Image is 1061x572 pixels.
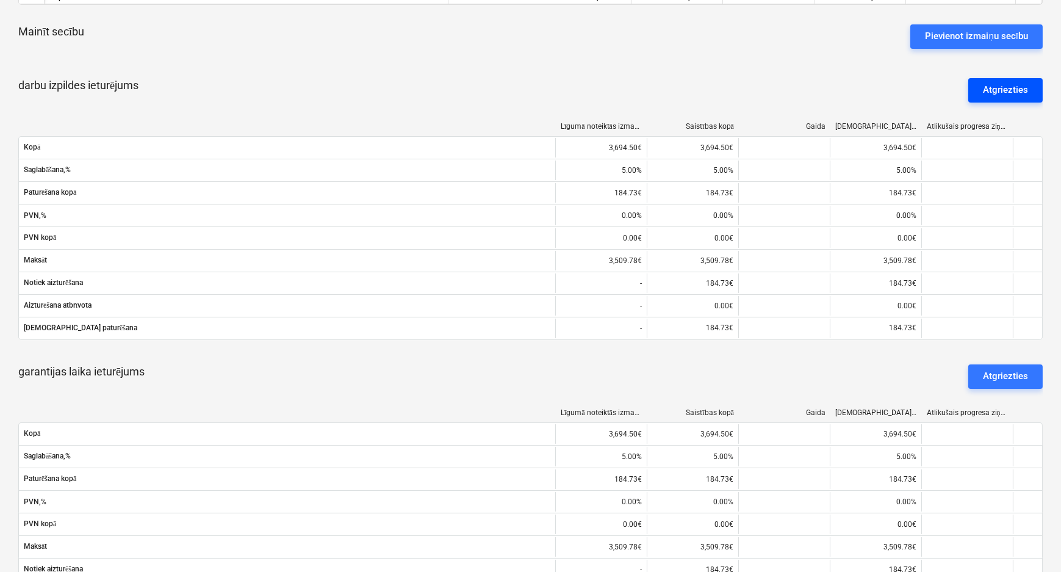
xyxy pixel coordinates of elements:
iframe: Chat Widget [1000,513,1061,572]
button: Atgriezties [968,364,1043,389]
div: - [555,296,647,316]
span: Paturēšana kopā [24,188,550,197]
div: 184.73€ [647,273,738,293]
span: PVN kopā [24,233,550,242]
span: [DEMOGRAPHIC_DATA] paturēšana [24,324,550,333]
div: - [555,319,647,338]
div: 0.00€ [647,296,738,316]
span: PVN,% [24,498,550,506]
div: 3,694.50€ [555,138,647,157]
div: 0.00€ [647,228,738,248]
p: darbu izpildes ieturējums [18,78,138,103]
span: Paturēšana kopā [24,474,550,483]
p: Mainīt secību [18,24,84,39]
div: 0.00% [830,492,921,512]
p: garantijas laika ieturējums [18,364,145,389]
div: 184.73€ [830,183,921,203]
span: Saglabāšana,% [24,165,550,175]
div: 5.00% [647,161,738,180]
button: Pievienot izmaiņu secību [910,24,1043,49]
div: 0.00€ [830,296,921,316]
div: Saistības kopā [652,122,734,131]
div: Līgumā noteiktās izmaksas [561,122,642,131]
div: 0.00€ [647,515,738,534]
span: Notiek aizturēšana [24,278,550,288]
div: 5.00% [830,161,921,180]
div: Atgriezties [983,82,1028,98]
div: 184.73€ [830,273,921,293]
div: 5.00% [555,161,647,180]
div: 0.00€ [555,228,647,248]
div: 3,509.78€ [647,251,738,270]
div: [DEMOGRAPHIC_DATA] izmaksas [835,408,917,417]
div: - [555,273,647,293]
div: 184.73€ [555,469,647,489]
span: PVN,% [24,211,550,220]
div: 0.00% [830,206,921,225]
div: 184.73€ [647,183,738,203]
div: 3,694.50€ [647,424,738,444]
span: Maksāt [24,256,550,265]
div: [DEMOGRAPHIC_DATA] izmaksas [835,122,917,131]
div: Gaida [744,408,825,417]
div: 3,694.50€ [555,424,647,444]
div: 3,509.78€ [830,537,921,557]
div: 0.00% [647,206,738,225]
div: 0.00% [555,492,647,512]
div: 0.00% [555,206,647,225]
div: 184.73€ [555,183,647,203]
div: 3,694.50€ [647,138,738,157]
span: Aizturēšana atbrīvota [24,301,550,310]
div: 0.00% [647,492,738,512]
div: Saistības kopā [652,408,734,418]
span: Kopā [24,429,550,438]
span: Kopā [24,143,550,152]
div: Atlikušais progresa ziņojums [927,408,1009,418]
div: 5.00% [830,447,921,466]
div: 3,509.78€ [647,537,738,557]
p: 184.73€ [889,323,916,333]
div: 0.00€ [830,228,921,248]
span: PVN kopā [24,520,550,529]
span: Saglabāšana,% [24,452,550,461]
div: 3,509.78€ [830,251,921,270]
div: Atgriezties [983,368,1028,384]
div: 0.00€ [830,515,921,534]
div: 184.73€ [830,469,921,489]
div: 3,694.50€ [830,424,921,444]
p: 184.73€ [706,323,733,333]
div: 3,509.78€ [555,537,647,557]
button: Atgriezties [968,78,1043,103]
div: Līgumā noteiktās izmaksas [561,408,642,418]
div: 184.73€ [647,469,738,489]
div: Pievienot izmaiņu secību [925,28,1028,44]
div: 3,509.78€ [555,251,647,270]
div: 5.00% [555,447,647,466]
div: 5.00% [647,447,738,466]
div: 0.00€ [555,515,647,534]
div: Gaida [744,122,825,131]
div: 3,694.50€ [830,138,921,157]
span: Maksāt [24,542,550,551]
div: Atlikušais progresa ziņojums [927,122,1009,131]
